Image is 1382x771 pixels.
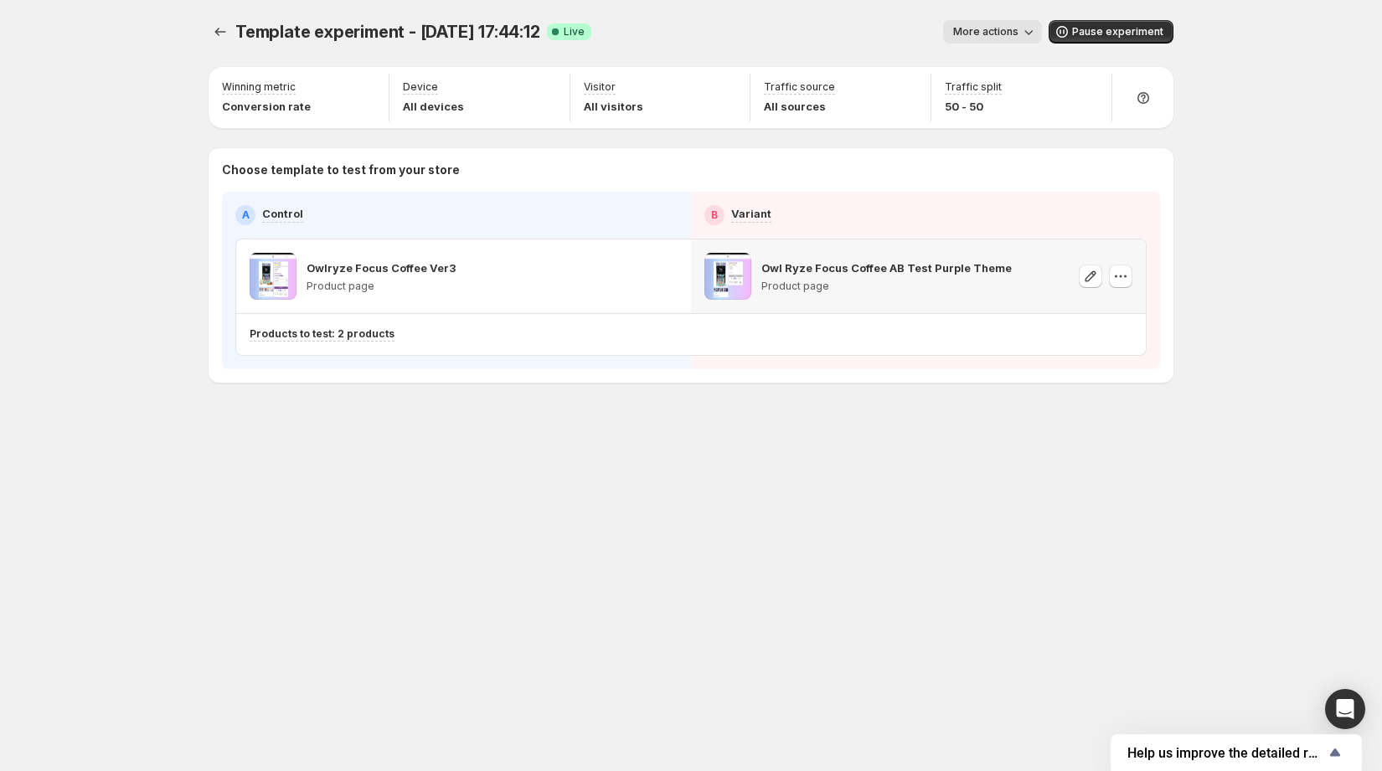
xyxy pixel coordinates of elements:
p: Product page [761,280,1012,293]
p: Owl Ryze Focus Coffee AB Test Purple Theme [761,260,1012,276]
span: Live [564,25,585,39]
p: 50 - 50 [945,98,1002,115]
p: Choose template to test from your store [222,162,1160,178]
p: Product page [307,280,456,293]
p: Control [262,205,303,222]
span: Help us improve the detailed report for A/B campaigns [1127,745,1325,761]
button: Experiments [209,20,232,44]
p: All sources [764,98,835,115]
div: Open Intercom Messenger [1325,689,1365,729]
button: Show survey - Help us improve the detailed report for A/B campaigns [1127,743,1345,763]
p: Owlryze Focus Coffee Ver3 [307,260,456,276]
img: Owlryze Focus Coffee Ver3 [250,253,297,300]
p: All visitors [584,98,643,115]
span: More actions [953,25,1018,39]
button: Pause experiment [1049,20,1173,44]
p: Winning metric [222,80,296,94]
p: Variant [731,205,771,222]
h2: B [711,208,718,222]
span: Template experiment - [DATE] 17:44:12 [235,22,540,42]
p: Traffic source [764,80,835,94]
p: Conversion rate [222,98,311,115]
img: Owl Ryze Focus Coffee AB Test Purple Theme [704,253,751,300]
p: Device [403,80,438,94]
span: Pause experiment [1072,25,1163,39]
button: More actions [943,20,1042,44]
h2: A [242,208,250,222]
p: Products to test: 2 products [250,327,394,341]
p: Visitor [584,80,616,94]
p: Traffic split [945,80,1002,94]
p: All devices [403,98,464,115]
